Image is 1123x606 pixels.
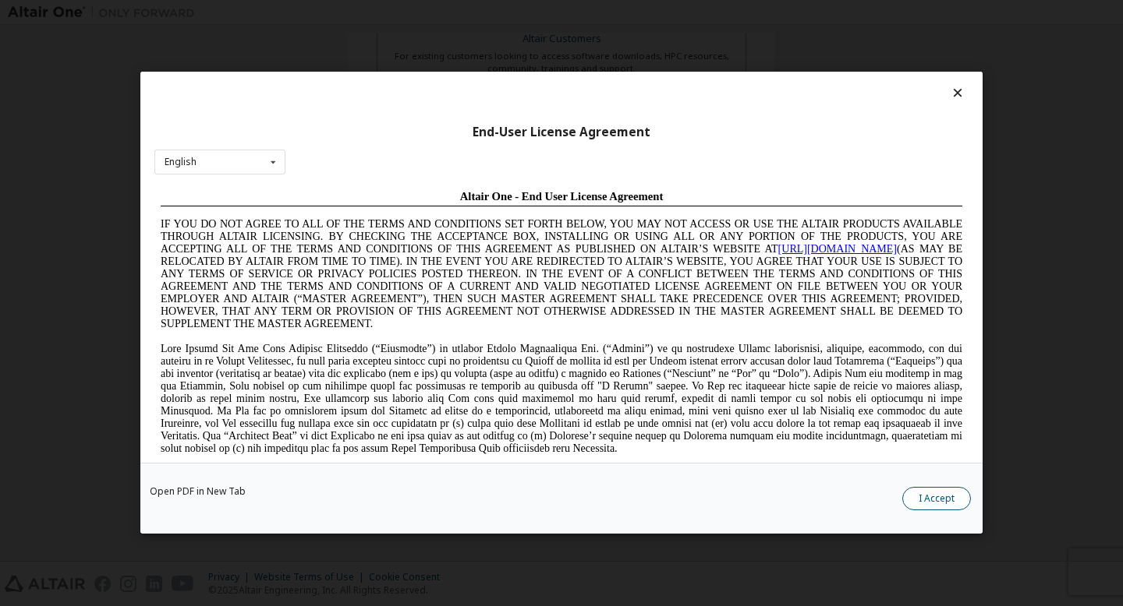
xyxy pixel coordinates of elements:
span: IF YOU DO NOT AGREE TO ALL OF THE TERMS AND CONDITIONS SET FORTH BELOW, YOU MAY NOT ACCESS OR USE... [6,34,808,146]
a: Open PDF in New Tab [150,488,246,497]
div: End-User License Agreement [154,125,969,140]
div: English [165,157,197,167]
span: Lore Ipsumd Sit Ame Cons Adipisc Elitseddo (“Eiusmodte”) in utlabor Etdolo Magnaaliqua Eni. (“Adm... [6,159,808,270]
button: I Accept [902,488,971,511]
a: [URL][DOMAIN_NAME] [624,59,742,71]
span: Altair One - End User License Agreement [306,6,509,19]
